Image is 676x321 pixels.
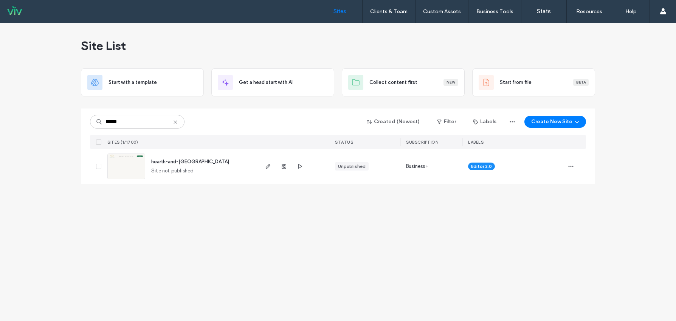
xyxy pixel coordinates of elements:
a: hearth-and-[GEOGRAPHIC_DATA] [151,159,229,164]
div: Beta [573,79,589,86]
label: Clients & Team [370,8,408,15]
button: Filter [429,116,464,128]
span: Editor 2.0 [471,163,492,170]
span: SITES (1/1700) [107,140,138,145]
span: SUBSCRIPTION [406,140,438,145]
span: LABELS [468,140,484,145]
div: Get a head start with AI [211,68,334,96]
span: STATUS [335,140,353,145]
div: New [443,79,458,86]
div: Collect content firstNew [342,68,465,96]
span: Site not published [151,167,194,175]
label: Help [625,8,637,15]
label: Sites [333,8,346,15]
label: Custom Assets [423,8,461,15]
span: Business+ [406,163,428,170]
label: Business Tools [476,8,513,15]
span: Help [17,5,33,12]
span: Get a head start with AI [239,79,293,86]
div: Unpublished [338,163,366,170]
span: Start with a template [109,79,157,86]
label: Resources [576,8,602,15]
span: Site List [81,38,126,53]
span: Collect content first [369,79,417,86]
div: Start with a template [81,68,204,96]
button: Created (Newest) [360,116,426,128]
button: Create New Site [524,116,586,128]
span: Start from file [500,79,532,86]
div: Start from fileBeta [472,68,595,96]
label: Stats [537,8,551,15]
button: Labels [467,116,503,128]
